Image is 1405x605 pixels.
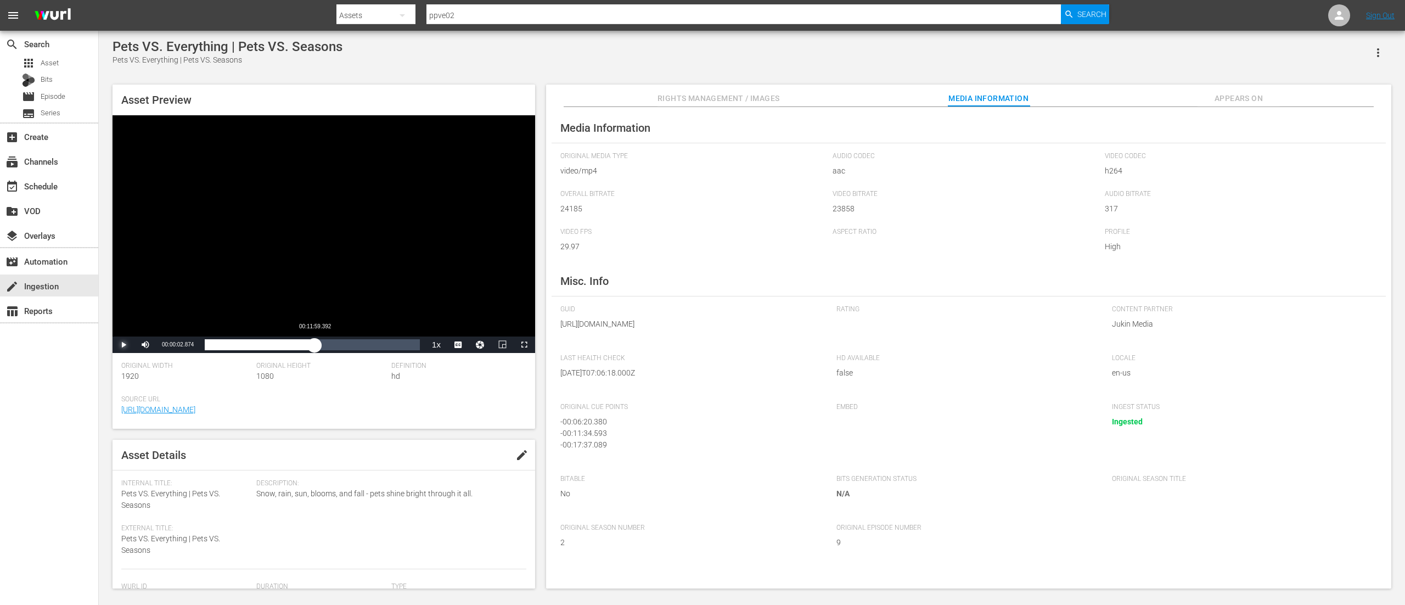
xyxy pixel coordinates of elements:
[121,582,251,591] span: Wurl Id
[1198,92,1280,105] span: Appears On
[113,115,535,353] div: Video Player
[134,337,156,353] button: Mute
[1112,367,1372,379] span: en-us
[121,524,251,533] span: External Title:
[560,354,820,363] span: Last Health Check
[1105,203,1372,215] span: 317
[560,203,827,215] span: 24185
[26,3,79,29] img: ans4CAIJ8jUAAAAAAAAAAAAAAAAAAAAAAAAgQb4GAAAAAAAAAAAAAAAAAAAAAAAAJMjXAAAAAAAAAAAAAAAAAAAAAAAAgAT5G...
[5,255,19,268] span: Automation
[833,228,1099,237] span: Aspect Ratio
[560,367,820,379] span: [DATE]T07:06:18.000Z
[833,203,1099,215] span: 23858
[513,337,535,353] button: Fullscreen
[22,107,35,120] span: Series
[256,488,521,500] span: Snow, rain, sun, blooms, and fall - pets shine bright through it all.
[121,395,521,404] span: Source Url
[121,449,186,462] span: Asset Details
[560,190,827,199] span: Overall Bitrate
[560,488,820,500] span: No
[1105,241,1372,253] span: High
[425,337,447,353] button: Playback Rate
[121,372,139,380] span: 1920
[41,108,60,119] span: Series
[1112,417,1143,426] span: Ingested
[121,534,220,554] span: Pets VS. Everything | Pets VS. Seasons
[391,372,400,380] span: hd
[5,38,19,51] span: Search
[41,58,59,69] span: Asset
[1105,190,1372,199] span: Audio Bitrate
[560,439,814,451] div: - 00:17:37.089
[22,57,35,70] span: Asset
[5,155,19,169] span: Channels
[657,92,779,105] span: Rights Management / Images
[560,475,820,484] span: Bitable
[469,337,491,353] button: Jump To Time
[5,131,19,144] span: Create
[491,337,513,353] button: Picture-in-Picture
[121,489,220,509] span: Pets VS. Everything | Pets VS. Seasons
[836,305,1096,314] span: Rating
[256,372,274,380] span: 1080
[560,524,820,533] span: Original Season Number
[5,280,19,293] span: Ingestion
[836,475,1096,484] span: Bits Generation Status
[509,442,535,468] button: edit
[560,403,820,412] span: Original Cue Points
[560,428,814,439] div: - 00:11:34.593
[256,362,386,371] span: Original Height
[560,318,820,330] span: [URL][DOMAIN_NAME]
[22,90,35,103] span: Episode
[121,479,251,488] span: Internal Title:
[1112,354,1372,363] span: Locale
[162,341,194,348] span: 00:00:02.874
[5,229,19,243] span: Overlays
[121,405,195,414] a: [URL][DOMAIN_NAME]
[560,241,827,253] span: 29.97
[1112,305,1372,314] span: Content Partner
[1112,403,1372,412] span: Ingest Status
[836,354,1096,363] span: HD Available
[5,180,19,193] span: Schedule
[113,337,134,353] button: Play
[836,367,1096,379] span: false
[121,93,192,107] span: Asset Preview
[1105,228,1372,237] span: Profile
[836,524,1096,533] span: Original Episode Number
[560,121,650,135] span: Media Information
[836,489,850,498] span: N/A
[560,152,827,161] span: Original Media Type
[836,403,1096,412] span: Embed
[22,74,35,87] div: Bits
[5,205,19,218] span: VOD
[560,416,814,428] div: - 00:06:20.380
[947,92,1030,105] span: Media Information
[560,165,827,177] span: video/mp4
[7,9,20,22] span: menu
[560,537,820,548] span: 2
[1105,152,1372,161] span: Video Codec
[833,152,1099,161] span: Audio Codec
[560,305,820,314] span: GUID
[391,582,521,591] span: Type
[560,275,609,288] span: Misc. Info
[1112,475,1372,484] span: Original Season Title
[1077,4,1106,24] span: Search
[41,91,65,102] span: Episode
[113,39,342,54] div: Pets VS. Everything | Pets VS. Seasons
[391,362,521,371] span: Definition
[836,537,1096,548] span: 9
[1061,4,1109,24] button: Search
[113,54,342,66] div: Pets VS. Everything | Pets VS. Seasons
[256,582,386,591] span: Duration
[833,190,1099,199] span: Video Bitrate
[1105,165,1372,177] span: h264
[5,305,19,318] span: Reports
[560,228,827,237] span: Video FPS
[41,74,53,85] span: Bits
[447,337,469,353] button: Captions
[205,339,420,350] div: Progress Bar
[256,479,521,488] span: Description:
[1112,318,1372,330] span: Jukin Media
